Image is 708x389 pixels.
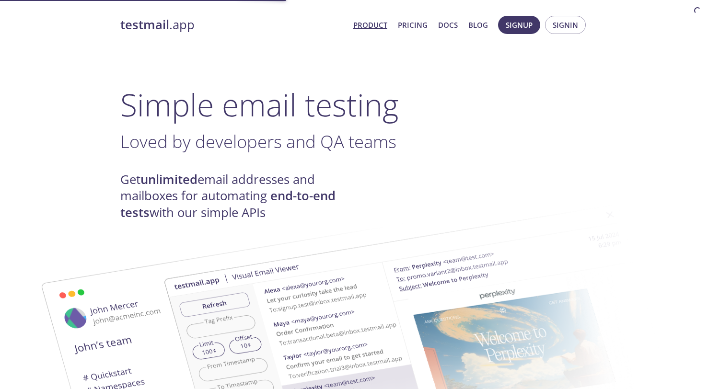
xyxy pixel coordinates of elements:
[140,171,197,188] strong: unlimited
[120,172,354,221] h4: Get email addresses and mailboxes for automating with our simple APIs
[498,16,540,34] button: Signup
[553,19,578,31] span: Signin
[120,129,396,153] span: Loved by developers and QA teams
[398,19,428,31] a: Pricing
[120,17,346,33] a: testmail.app
[506,19,533,31] span: Signup
[468,19,488,31] a: Blog
[120,86,588,123] h1: Simple email testing
[120,16,169,33] strong: testmail
[353,19,387,31] a: Product
[545,16,586,34] button: Signin
[120,187,336,220] strong: end-to-end tests
[438,19,458,31] a: Docs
